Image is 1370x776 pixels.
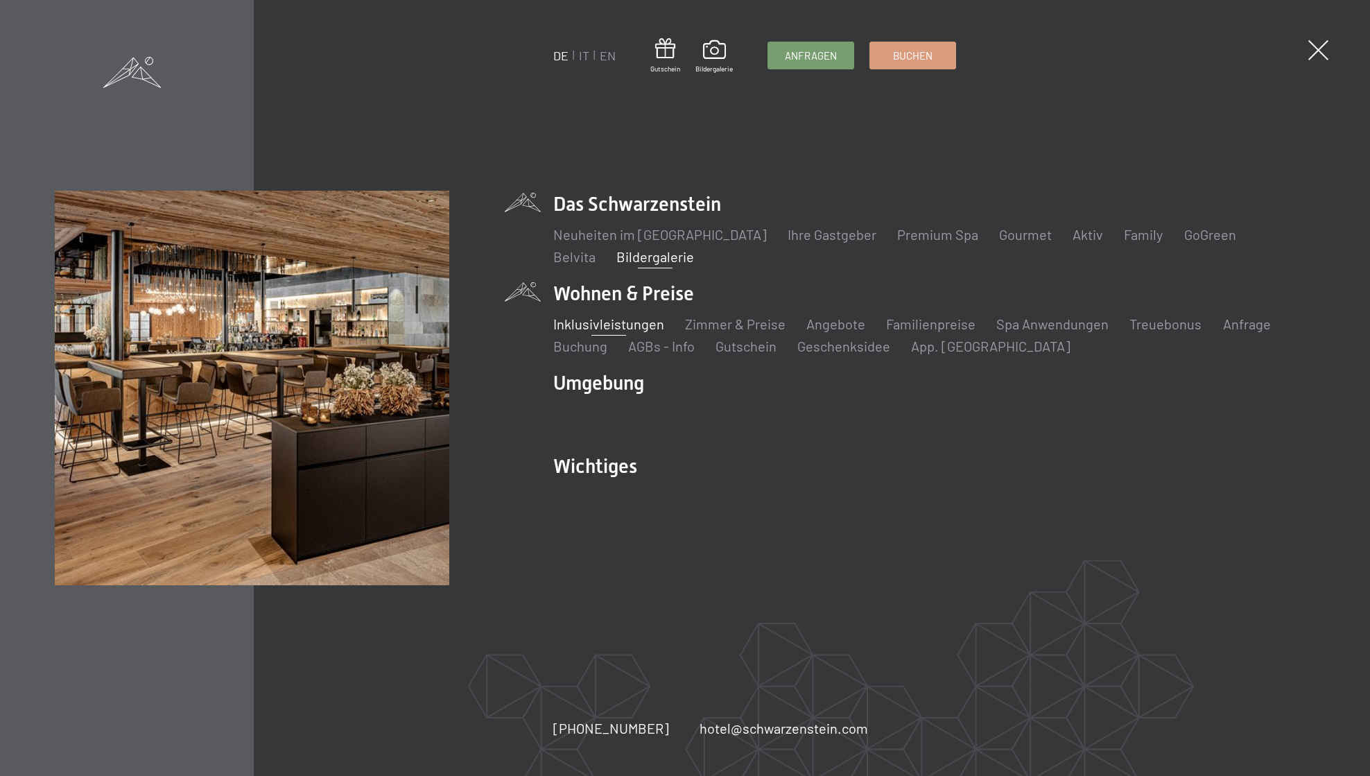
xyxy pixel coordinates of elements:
[1000,226,1052,243] a: Gourmet
[798,338,891,354] a: Geschenksidee
[788,226,877,243] a: Ihre Gastgeber
[554,226,768,243] a: Neuheiten im [GEOGRAPHIC_DATA]
[871,42,956,69] a: Buchen
[580,48,590,63] a: IT
[700,718,869,738] a: hotel@schwarzenstein.com
[554,48,569,63] a: DE
[1184,226,1236,243] a: GoGreen
[696,40,734,74] a: Bildergalerie
[898,226,979,243] a: Premium Spa
[617,248,695,265] a: Bildergalerie
[554,316,665,332] a: Inklusivleistungen
[1130,316,1202,332] a: Treuebonus
[1125,226,1163,243] a: Family
[716,338,777,354] a: Gutschein
[894,49,933,63] span: Buchen
[629,338,695,354] a: AGBs - Info
[600,48,616,63] a: EN
[554,720,670,736] span: [PHONE_NUMBER]
[997,316,1109,332] a: Spa Anwendungen
[554,718,670,738] a: [PHONE_NUMBER]
[651,64,681,74] span: Gutschein
[686,316,786,332] a: Zimmer & Preise
[651,38,681,74] a: Gutschein
[55,191,449,585] img: Im Top-Hotel in Südtirol all inclusive urlauben
[1223,316,1271,332] a: Anfrage
[1073,226,1104,243] a: Aktiv
[807,316,866,332] a: Angebote
[769,42,854,69] a: Anfragen
[912,338,1071,354] a: App. [GEOGRAPHIC_DATA]
[696,64,734,74] span: Bildergalerie
[786,49,838,63] span: Anfragen
[554,338,608,354] a: Buchung
[887,316,976,332] a: Familienpreise
[554,248,596,265] a: Belvita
